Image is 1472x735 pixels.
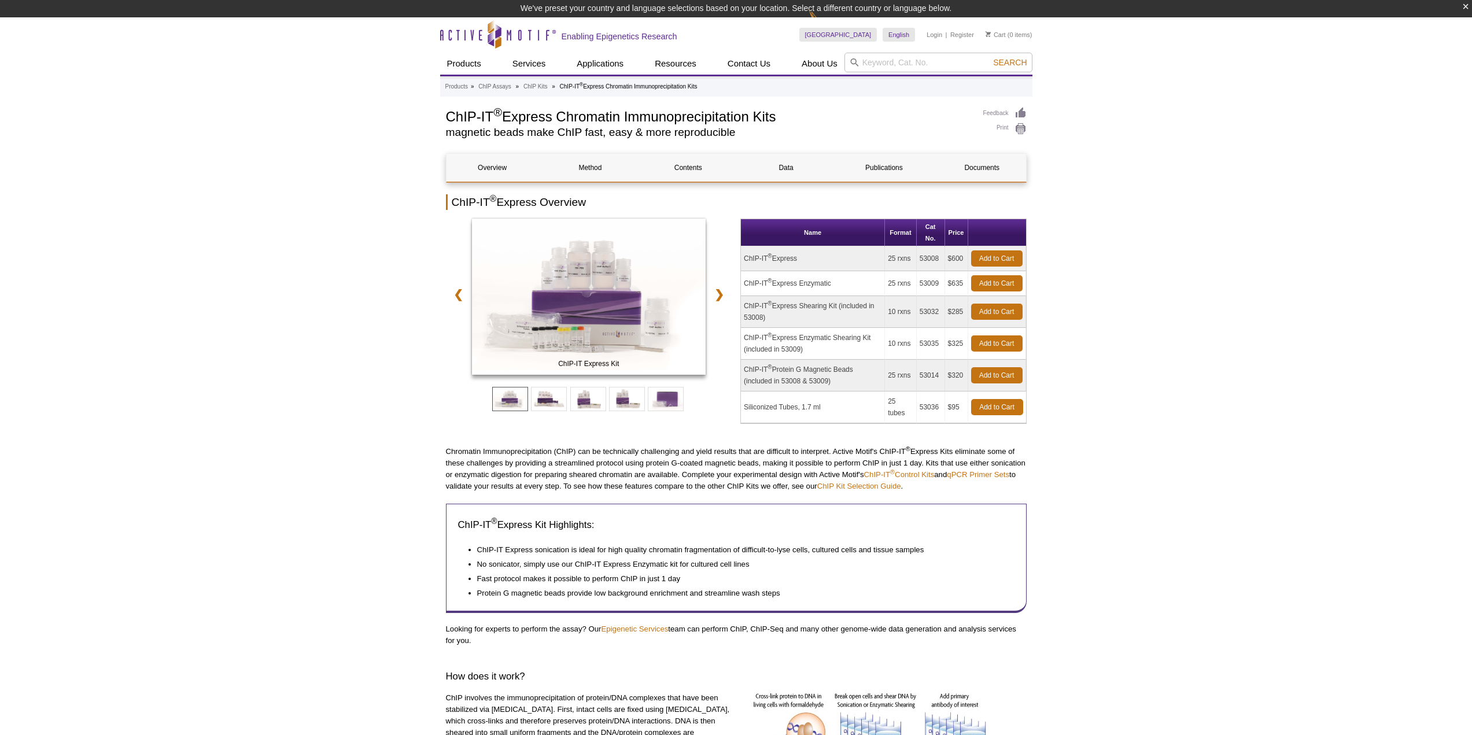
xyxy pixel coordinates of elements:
[971,399,1023,415] a: Add to Cart
[917,219,945,246] th: Cat No.
[721,53,777,75] a: Contact Us
[917,296,945,328] td: 53032
[493,106,502,119] sup: ®
[993,58,1027,67] span: Search
[768,332,772,338] sup: ®
[642,154,734,182] a: Contents
[809,9,839,36] img: Change Here
[917,328,945,360] td: 53035
[883,28,915,42] a: English
[544,154,636,182] a: Method
[838,154,930,182] a: Publications
[906,445,910,452] sup: ®
[945,246,968,271] td: $600
[478,82,511,92] a: ChIP Assays
[741,328,885,360] td: ChIP-IT Express Enzymatic Shearing Kit (included in 53009)
[523,82,548,92] a: ChIP Kits
[945,296,968,328] td: $285
[768,253,772,259] sup: ®
[864,470,935,479] a: ChIP-IT®Control Kits
[844,53,1032,72] input: Keyword, Cat. No.
[491,516,497,526] sup: ®
[446,107,972,124] h1: ChIP-IT Express Chromatin Immunoprecipitation Kits
[971,250,1023,267] a: Add to Cart
[516,83,519,90] li: »
[947,470,1009,479] a: qPCR Primer Sets
[945,360,968,391] td: $320
[446,127,972,138] h2: magnetic beads make ChIP fast, easy & more reproducible
[986,31,991,37] img: Your Cart
[817,482,901,490] a: ChIP Kit Selection Guide
[740,154,832,182] a: Data
[885,391,917,423] td: 25 tubes
[445,82,468,92] a: Products
[768,364,772,370] sup: ®
[602,625,669,633] a: Epigenetic Services
[447,154,538,182] a: Overview
[768,278,772,284] sup: ®
[986,31,1006,39] a: Cart
[446,194,1027,210] h2: ChIP-IT Express Overview
[741,296,885,328] td: ChIP-IT Express Shearing Kit (included in 53008)
[560,83,698,90] li: ChIP-IT Express Chromatin Immunoprecipitation Kits
[472,219,706,375] img: ChIP-IT Express Kit
[885,296,917,328] td: 10 rxns
[741,271,885,296] td: ChIP-IT Express Enzymatic
[741,391,885,423] td: Siliconized Tubes, 1.7 ml
[741,219,885,246] th: Name
[885,328,917,360] td: 10 rxns
[799,28,877,42] a: [GEOGRAPHIC_DATA]
[971,275,1023,291] a: Add to Cart
[648,53,703,75] a: Resources
[917,391,945,423] td: 53036
[917,246,945,271] td: 53008
[971,367,1023,383] a: Add to Cart
[946,28,947,42] li: |
[707,281,732,308] a: ❯
[471,83,474,90] li: »
[990,57,1030,68] button: Search
[477,556,1003,570] li: No sonicator, simply use our ChIP-IT Express Enzymatic kit for cultured cell lines
[562,31,677,42] h2: Enabling Epigenetics Research
[936,154,1028,182] a: Documents
[885,271,917,296] td: 25 rxns
[446,281,471,308] a: ❮
[580,82,583,87] sup: ®
[768,300,772,306] sup: ®
[506,53,553,75] a: Services
[472,219,706,378] a: ChIP-IT Express Kit
[945,328,968,360] td: $325
[795,53,844,75] a: About Us
[552,83,555,90] li: »
[945,219,968,246] th: Price
[890,468,895,475] sup: ®
[971,304,1023,320] a: Add to Cart
[917,360,945,391] td: 53014
[477,570,1003,585] li: Fast protocol makes it possible to perform ChIP in just 1 day
[917,271,945,296] td: 53009
[986,28,1032,42] li: (0 items)
[458,518,1014,532] h3: ChIP-IT Express Kit Highlights:
[474,358,703,370] span: ChIP-IT Express Kit
[885,360,917,391] td: 25 rxns
[971,335,1023,352] a: Add to Cart
[446,446,1027,492] p: Chromatin Immunoprecipitation (ChIP) can be technically challenging and yield results that are di...
[945,391,968,423] td: $95
[440,53,488,75] a: Products
[945,271,968,296] td: $635
[983,123,1027,135] a: Print
[741,246,885,271] td: ChIP-IT Express
[490,194,497,204] sup: ®
[477,585,1003,599] li: Protein G magnetic beads provide low background enrichment and streamline wash steps
[477,541,1003,556] li: ChIP-IT Express sonication is ideal for high quality chromatin fragmentation of difficult-to-lyse...
[983,107,1027,120] a: Feedback
[950,31,974,39] a: Register
[741,360,885,391] td: ChIP-IT Protein G Magnetic Beads (included in 53008 & 53009)
[446,670,1027,684] h3: How does it work?
[885,219,917,246] th: Format
[927,31,942,39] a: Login
[570,53,630,75] a: Applications
[446,623,1027,647] p: Looking for experts to perform the assay? Our team can perform ChIP, ChIP-Seq and many other geno...
[885,246,917,271] td: 25 rxns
